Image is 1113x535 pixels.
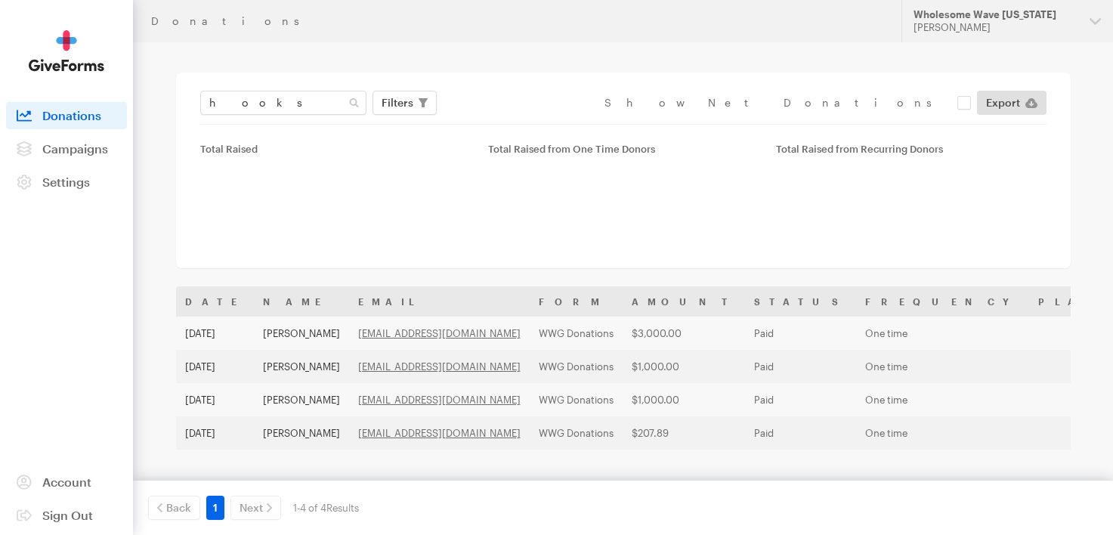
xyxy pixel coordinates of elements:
[745,286,856,317] th: Status
[176,317,254,350] td: [DATE]
[914,8,1077,21] div: Wholesome Wave [US_STATE]
[530,350,623,383] td: WWG Donations
[326,502,359,514] span: Results
[176,350,254,383] td: [DATE]
[856,317,1029,350] td: One time
[977,91,1047,115] a: Export
[382,94,413,112] span: Filters
[176,383,254,416] td: [DATE]
[986,94,1020,112] span: Export
[42,141,108,156] span: Campaigns
[6,102,127,129] a: Donations
[254,317,349,350] td: [PERSON_NAME]
[623,317,745,350] td: $3,000.00
[254,416,349,450] td: [PERSON_NAME]
[776,143,1046,155] div: Total Raised from Recurring Donors
[6,502,127,529] a: Sign Out
[176,286,254,317] th: Date
[200,91,366,115] input: Search Name & Email
[373,91,437,115] button: Filters
[530,317,623,350] td: WWG Donations
[623,416,745,450] td: $207.89
[254,350,349,383] td: [PERSON_NAME]
[488,143,758,155] div: Total Raised from One Time Donors
[42,108,101,122] span: Donations
[29,30,104,72] img: GiveForms
[530,416,623,450] td: WWG Donations
[745,317,856,350] td: Paid
[530,383,623,416] td: WWG Donations
[914,21,1077,34] div: [PERSON_NAME]
[745,416,856,450] td: Paid
[856,416,1029,450] td: One time
[358,394,521,406] a: [EMAIL_ADDRESS][DOMAIN_NAME]
[42,175,90,189] span: Settings
[856,383,1029,416] td: One time
[293,496,359,520] div: 1-4 of 4
[358,360,521,373] a: [EMAIL_ADDRESS][DOMAIN_NAME]
[6,135,127,162] a: Campaigns
[623,350,745,383] td: $1,000.00
[6,469,127,496] a: Account
[856,286,1029,317] th: Frequency
[530,286,623,317] th: Form
[254,383,349,416] td: [PERSON_NAME]
[349,286,530,317] th: Email
[623,286,745,317] th: Amount
[358,327,521,339] a: [EMAIL_ADDRESS][DOMAIN_NAME]
[358,427,521,439] a: [EMAIL_ADDRESS][DOMAIN_NAME]
[623,383,745,416] td: $1,000.00
[856,350,1029,383] td: One time
[254,286,349,317] th: Name
[42,508,93,522] span: Sign Out
[200,143,470,155] div: Total Raised
[745,350,856,383] td: Paid
[176,416,254,450] td: [DATE]
[6,169,127,196] a: Settings
[745,383,856,416] td: Paid
[42,475,91,489] span: Account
